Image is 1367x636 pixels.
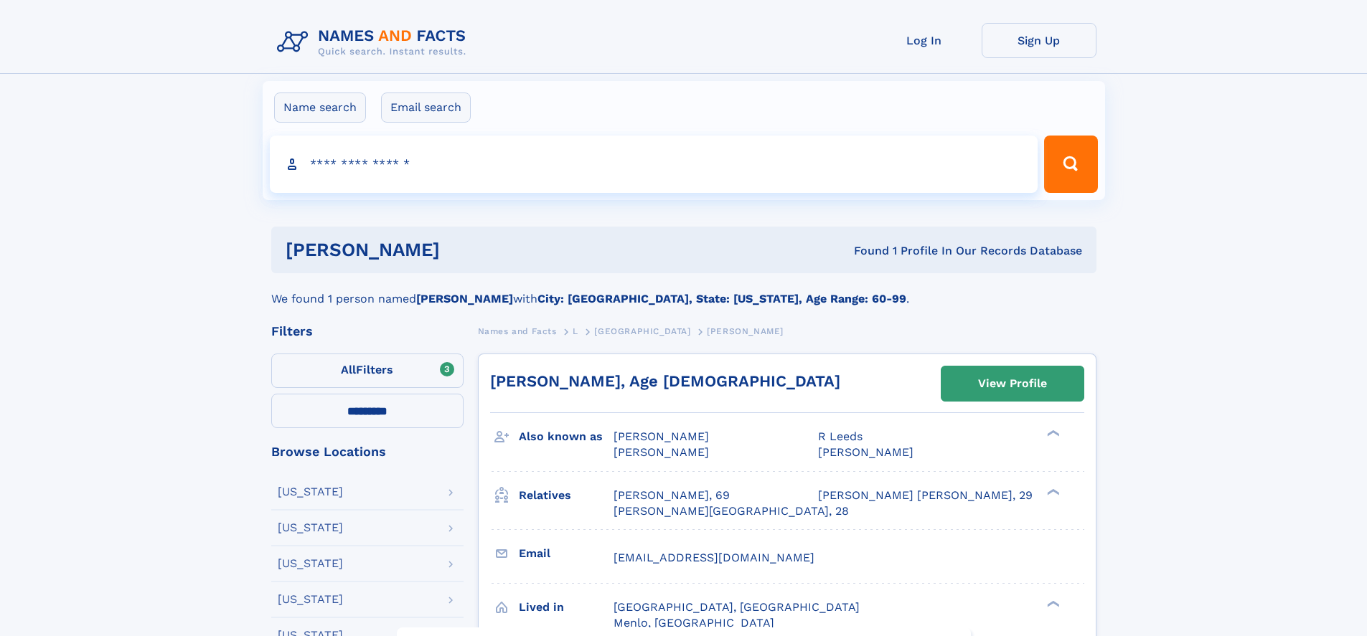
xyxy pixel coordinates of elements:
[278,522,343,533] div: [US_STATE]
[614,551,814,564] span: [EMAIL_ADDRESS][DOMAIN_NAME]
[707,326,784,336] span: [PERSON_NAME]
[278,558,343,569] div: [US_STATE]
[278,486,343,498] div: [US_STATE]
[416,292,513,305] b: [PERSON_NAME]
[537,292,906,305] b: City: [GEOGRAPHIC_DATA], State: [US_STATE], Age Range: 60-99
[614,503,849,519] a: [PERSON_NAME][GEOGRAPHIC_DATA], 28
[271,445,464,458] div: Browse Locations
[1043,487,1061,496] div: ❯
[271,23,478,62] img: Logo Names and Facts
[594,326,690,336] span: [GEOGRAPHIC_DATA]
[519,541,614,566] h3: Email
[490,372,840,390] a: [PERSON_NAME], Age [DEMOGRAPHIC_DATA]
[278,594,343,605] div: [US_STATE]
[381,92,471,123] label: Email search
[271,273,1096,308] div: We found 1 person named with .
[478,322,557,340] a: Names and Facts
[941,366,1084,401] a: View Profile
[594,322,690,340] a: [GEOGRAPHIC_DATA]
[271,353,464,388] label: Filters
[818,488,1033,503] a: [PERSON_NAME] [PERSON_NAME], 29
[286,241,647,259] h1: [PERSON_NAME]
[614,488,730,503] a: [PERSON_NAME], 69
[818,445,913,459] span: [PERSON_NAME]
[573,322,578,340] a: L
[274,92,366,123] label: Name search
[867,23,982,58] a: Log In
[1043,429,1061,438] div: ❯
[614,429,709,443] span: [PERSON_NAME]
[573,326,578,336] span: L
[614,616,774,630] span: Menlo, [GEOGRAPHIC_DATA]
[647,243,1082,259] div: Found 1 Profile In Our Records Database
[978,367,1047,400] div: View Profile
[341,363,356,376] span: All
[818,429,863,443] span: R Leeds
[271,325,464,338] div: Filters
[1043,599,1061,608] div: ❯
[519,595,614,620] h3: Lived in
[519,424,614,449] h3: Also known as
[614,445,709,459] span: [PERSON_NAME]
[614,600,860,614] span: [GEOGRAPHIC_DATA], [GEOGRAPHIC_DATA]
[270,136,1038,193] input: search input
[982,23,1096,58] a: Sign Up
[519,483,614,508] h3: Relatives
[1044,136,1097,193] button: Search Button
